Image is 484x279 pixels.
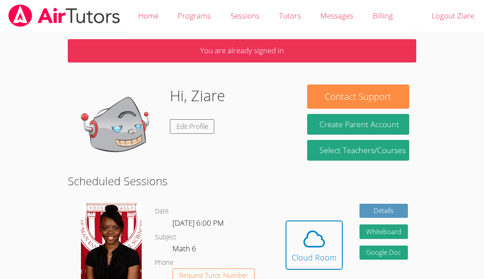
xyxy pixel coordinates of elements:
dt: Date [155,206,169,217]
a: Google Doc [359,246,408,260]
h1: Hi, Ziare [170,84,225,107]
img: airtutors_banner-c4298cdbf04f3fff15de1276eac7730deb9818008684d7c2e4769d2f7ddbe033.png [7,4,121,27]
dt: Phone [155,257,173,268]
button: Create Parent Account [307,114,409,135]
span: Messages [320,11,353,21]
h2: Scheduled Sessions [68,173,416,189]
dt: Subject [155,232,176,243]
button: Whiteboard [359,224,408,239]
img: default.png [75,84,163,173]
a: Edit Profile [170,119,215,134]
a: Select Teachers/Courses [307,140,409,161]
button: Cloud Room [286,220,343,270]
p: You are already signed in [68,39,416,62]
span: Request Tutor Number [179,272,248,279]
div: Cloud Room [292,251,337,264]
button: Contact Support [307,84,409,109]
dd: Math 6 [172,242,198,257]
span: [DATE] 6:00 PM [172,218,224,228]
a: Details [359,204,408,218]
